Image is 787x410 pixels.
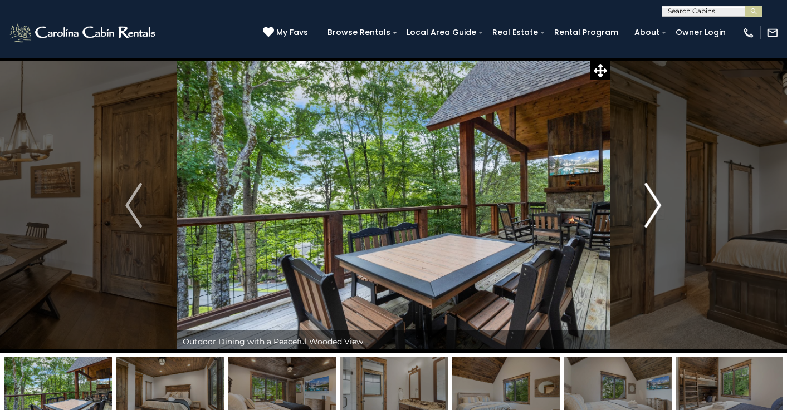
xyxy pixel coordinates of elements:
[8,22,159,44] img: White-1-2.png
[645,183,662,228] img: arrow
[742,27,755,39] img: phone-regular-white.png
[263,27,311,39] a: My Favs
[549,24,624,41] a: Rental Program
[610,58,696,353] button: Next
[91,58,177,353] button: Previous
[322,24,396,41] a: Browse Rentals
[276,27,308,38] span: My Favs
[125,183,142,228] img: arrow
[766,27,779,39] img: mail-regular-white.png
[177,330,610,353] div: Outdoor Dining with a Peaceful Wooded View
[401,24,482,41] a: Local Area Guide
[629,24,665,41] a: About
[487,24,544,41] a: Real Estate
[670,24,731,41] a: Owner Login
